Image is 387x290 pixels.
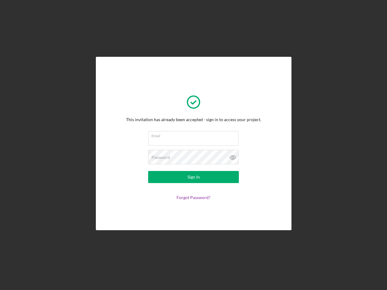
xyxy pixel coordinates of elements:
button: Sign In [148,171,239,183]
label: Password [151,155,170,160]
div: Sign In [187,171,200,183]
a: Forgot Password? [177,195,210,200]
label: Email [151,131,239,138]
div: This invitation has already been accepted - sign in to access your project. [126,117,261,122]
